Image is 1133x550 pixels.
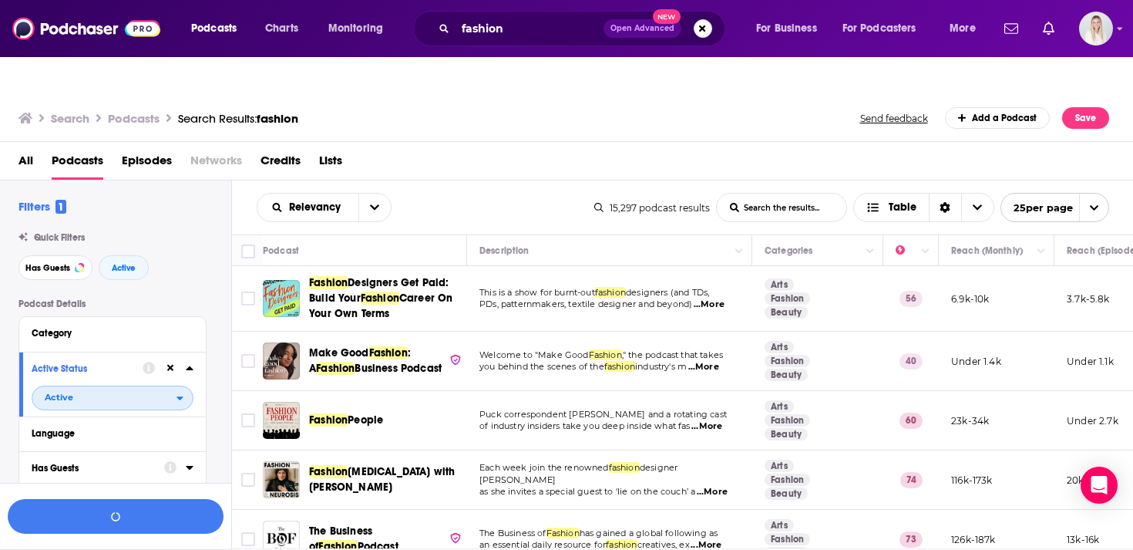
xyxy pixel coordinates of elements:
[12,14,160,43] img: Podchaser - Follow, Share and Rate Podcasts
[765,519,794,531] a: Arts
[261,148,301,180] a: Credits
[255,16,308,41] a: Charts
[1067,533,1099,546] p: 13k-16k
[479,539,606,550] span: an essential daily resource for
[309,346,462,376] a: Make GoodFashion: AFashionBusiness Podcast
[1000,193,1109,222] button: open menu
[899,413,923,428] p: 60
[32,323,193,342] button: Category
[900,472,923,488] p: 74
[765,414,810,427] a: Fashion
[916,242,935,261] button: Column Actions
[856,112,933,125] button: Send feedback
[479,462,677,485] span: designer [PERSON_NAME]
[190,148,242,180] span: Networks
[842,18,916,39] span: For Podcasters
[899,353,923,369] p: 40
[309,465,348,478] span: Fashion
[1001,196,1073,220] span: 25 per page
[309,276,348,289] span: Fashion
[263,402,300,439] img: Fashion People
[449,531,462,545] img: verified Badge
[951,474,993,487] p: 116k-173k
[99,255,149,280] button: Active
[241,413,255,427] span: Toggle select row
[899,531,923,547] p: 73
[765,355,810,367] a: Fashion
[896,241,917,260] div: Power Score
[765,460,794,472] a: Arts
[765,488,808,500] a: Beauty
[51,111,89,126] h3: Search
[765,306,808,319] a: Beauty
[622,349,723,360] span: ," the podcast that takes
[25,264,70,272] span: Has Guests
[745,16,836,41] button: open menu
[32,328,183,339] div: Category
[289,202,346,213] span: Relevancy
[263,280,300,317] img: Fashion Designers Get Paid: Build Your Fashion Career On Your Own Terms
[32,363,133,374] div: Active Status
[951,292,989,305] p: 6.9k-10k
[765,428,808,440] a: Beauty
[309,413,348,427] span: Fashion
[34,232,85,243] span: Quick Filters
[18,199,66,214] h2: Filters
[358,194,391,221] button: open menu
[318,16,403,41] button: open menu
[889,202,916,213] span: Table
[594,202,710,214] div: 15,297 podcast results
[691,420,722,433] span: ...More
[861,242,879,261] button: Column Actions
[1079,12,1113,46] img: User Profile
[263,461,300,498] img: Fashion Neurosis with Bella Freud
[178,111,298,126] div: Search Results:
[479,420,691,431] span: of industry insiders take you deep inside what fas
[1067,414,1118,427] p: Under 2.7k
[853,193,994,222] button: Choose View
[604,361,635,372] span: fashion
[626,287,709,298] span: designers (and TDs,
[18,255,92,280] button: Has Guests
[191,18,237,39] span: Podcasts
[479,462,609,473] span: Each week join the renowned
[309,276,449,305] span: Designers Get Paid: Build Your
[1032,242,1051,261] button: Column Actions
[546,528,580,538] span: Fashion
[348,413,383,427] span: People
[756,18,817,39] span: For Business
[112,264,136,272] span: Active
[18,148,33,180] a: All
[637,539,690,550] span: creatives, ex
[951,533,996,546] p: 126k-187k
[309,346,369,359] span: Make Good
[32,458,164,477] button: Has Guests
[951,355,1001,368] p: Under 1.4k
[765,369,808,381] a: Beauty
[52,148,103,180] a: Podcasts
[998,15,1024,42] a: Show notifications dropdown
[241,473,255,487] span: Toggle select row
[653,9,681,24] span: New
[1067,355,1114,368] p: Under 1.1k
[241,292,255,305] span: Toggle select row
[1037,15,1061,42] a: Show notifications dropdown
[265,18,298,39] span: Charts
[765,533,810,545] a: Fashion
[263,241,299,260] div: Podcast
[479,287,595,298] span: This is a show for burnt-out
[32,386,193,410] button: open menu
[945,107,1051,129] a: Add a Podcast
[580,528,718,538] span: has gained a global following as
[730,242,748,261] button: Column Actions
[122,148,172,180] a: Episodes
[263,342,300,380] a: Make Good Fashion: A Fashion Business Podcast
[309,413,383,428] a: FashionPeople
